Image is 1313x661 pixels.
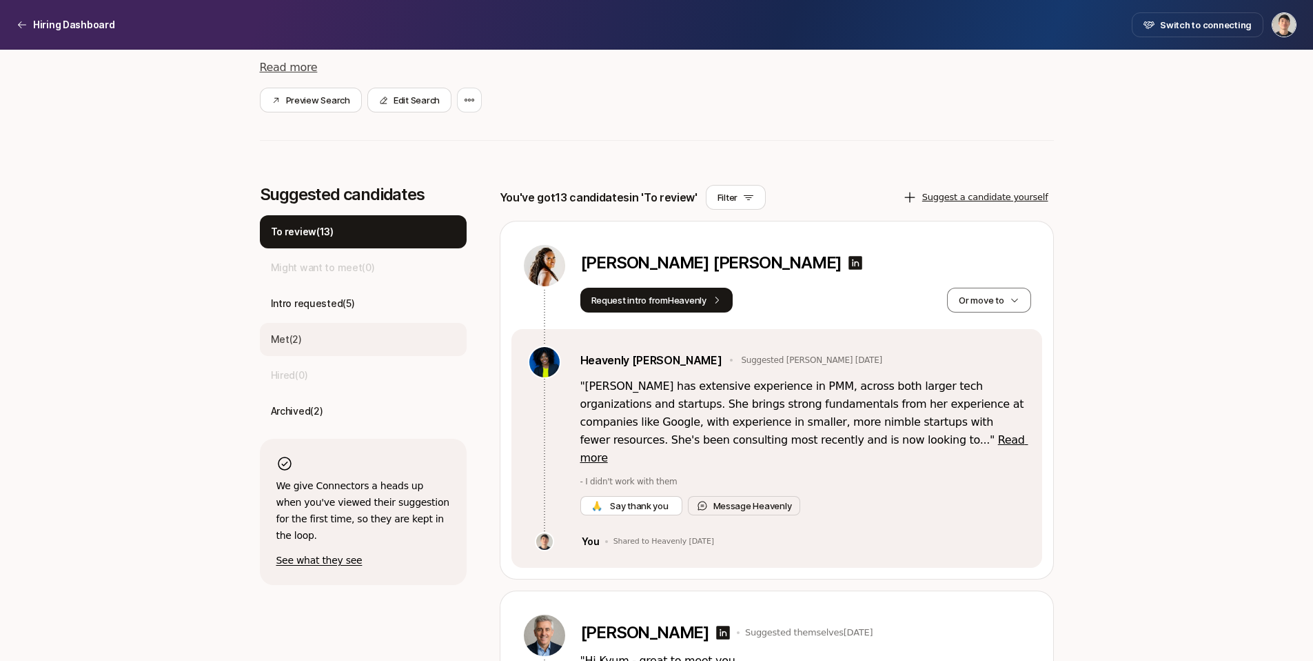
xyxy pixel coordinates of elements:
span: Read more [260,61,318,74]
p: Suggest a candidate yourself [922,190,1048,204]
img: c799105c_98ff_409f_8e10_ab77b056a155.jpg [524,245,565,286]
p: Suggested themselves [DATE] [745,626,873,640]
p: Met ( 2 ) [271,331,302,348]
p: See what they see [276,552,450,569]
span: Say thank you [607,499,671,513]
p: To review ( 13 ) [271,224,334,240]
p: We give Connectors a heads up when you've viewed their suggestion for the first time, so they are... [276,477,450,544]
p: Shared to Heavenly [DATE] [613,537,714,546]
button: Kyum Kim [1272,12,1296,37]
span: 🙏 [591,499,602,513]
button: Filter [706,185,766,210]
button: Or move to [947,288,1030,313]
p: [PERSON_NAME] [580,623,709,642]
img: 316a092e_0b3e_44f9_a3d5_86ee67a6cc23.jpg [524,615,565,656]
p: You [582,533,600,550]
p: [PERSON_NAME] [PERSON_NAME] [580,253,842,273]
p: Intro requested ( 5 ) [271,295,355,312]
p: Hiring Dashboard [33,17,115,33]
img: 6081c6f1_808d_4677_a6df_31b9bab46b4f.jpg [529,347,560,377]
button: Switch to connecting [1132,12,1263,37]
button: 🙏 Say thank you [580,496,682,515]
button: Preview Search [260,88,362,112]
p: Might want to meet ( 0 ) [271,259,375,276]
img: 47784c54_a4ff_477e_ab36_139cb03b2732.jpg [536,533,553,550]
span: Switch to connecting [1160,18,1252,32]
p: Hired ( 0 ) [271,367,308,384]
img: Kyum Kim [1272,13,1296,37]
button: Message Heavenly [688,496,801,515]
a: Heavenly [PERSON_NAME] [580,351,722,369]
button: Edit Search [367,88,451,112]
p: Archived ( 2 ) [271,403,323,420]
p: You've got 13 candidates in 'To review' [500,188,698,206]
p: " [PERSON_NAME] has extensive experience in PMM, across both larger tech organizations and startu... [580,377,1026,467]
button: Request intro fromHeavenly [580,288,733,313]
p: - I didn't work with them [580,475,1026,488]
p: Suggested [PERSON_NAME] [DATE] [741,354,882,366]
p: Suggested candidates [260,185,467,204]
